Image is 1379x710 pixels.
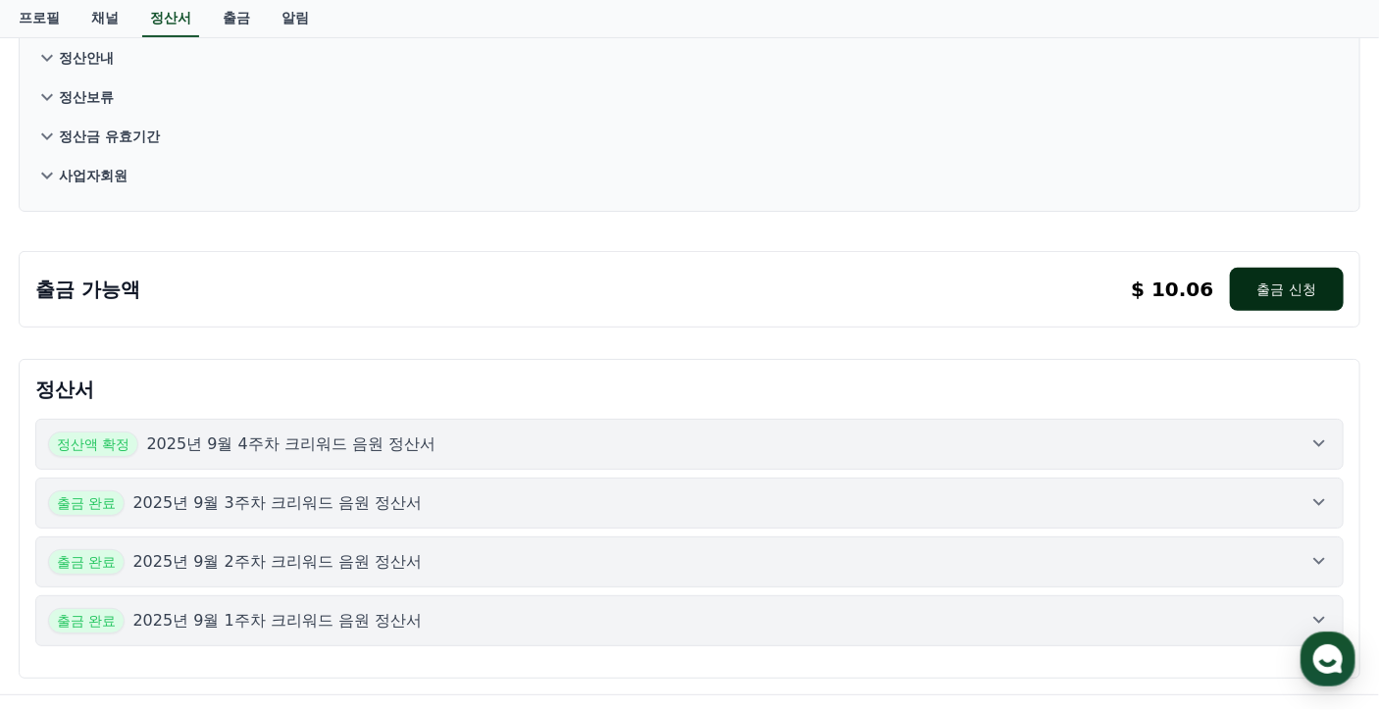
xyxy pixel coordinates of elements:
p: 정산금 유효기간 [59,127,160,146]
a: 홈 [6,547,129,596]
p: 2025년 9월 2주차 크리워드 음원 정산서 [132,550,422,574]
button: 출금 완료 2025년 9월 1주차 크리워드 음원 정산서 [35,595,1344,646]
p: 사업자회원 [59,166,128,185]
span: 출금 완료 [48,490,125,516]
button: 정산금 유효기간 [35,117,1344,156]
span: 출금 완료 [48,608,125,634]
p: 2025년 9월 1주차 크리워드 음원 정산서 [132,609,422,633]
button: 정산안내 [35,38,1344,77]
button: 출금 완료 2025년 9월 3주차 크리워드 음원 정산서 [35,478,1344,529]
button: 출금 신청 [1230,268,1344,311]
span: 대화 [179,578,203,593]
span: 정산액 확정 [48,431,138,457]
p: 출금 가능액 [35,276,140,303]
button: 출금 완료 2025년 9월 2주차 크리워드 음원 정산서 [35,536,1344,587]
p: 정산안내 [59,48,114,68]
button: 정산보류 [35,77,1344,117]
p: $ 10.06 [1131,276,1213,303]
p: 2025년 9월 3주차 크리워드 음원 정산서 [132,491,422,515]
p: 정산서 [35,376,1344,403]
a: 설정 [253,547,377,596]
p: 2025년 9월 4주차 크리워드 음원 정산서 [146,432,435,456]
button: 정산액 확정 2025년 9월 4주차 크리워드 음원 정산서 [35,419,1344,470]
span: 설정 [303,577,327,592]
button: 사업자회원 [35,156,1344,195]
a: 대화 [129,547,253,596]
span: 홈 [62,577,74,592]
p: 정산보류 [59,87,114,107]
span: 출금 완료 [48,549,125,575]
